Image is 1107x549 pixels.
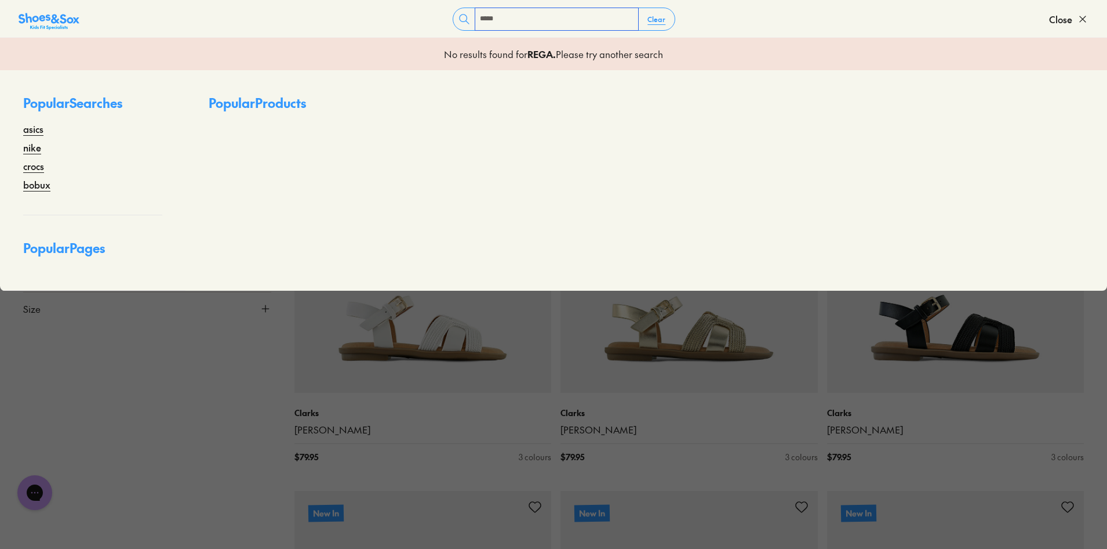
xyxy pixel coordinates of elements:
[294,424,552,436] a: [PERSON_NAME]
[23,239,162,267] p: Popular Pages
[308,504,343,522] p: New In
[23,292,271,325] button: Size
[560,424,818,436] a: [PERSON_NAME]
[785,451,818,463] div: 3 colours
[827,451,851,463] span: $ 79.95
[19,12,79,31] img: SNS_Logo_Responsive.svg
[527,48,556,60] b: REGA .
[574,504,610,522] p: New In
[840,504,876,522] p: New In
[294,407,552,419] p: Clarks
[560,407,818,419] p: Clarks
[294,451,318,463] span: $ 79.95
[827,424,1084,436] a: [PERSON_NAME]
[1049,12,1072,26] span: Close
[560,451,584,463] span: $ 79.95
[1049,6,1088,32] button: Close
[12,471,58,514] iframe: Gorgias live chat messenger
[19,10,79,28] a: Shoes &amp; Sox
[23,140,41,154] a: nike
[23,159,44,173] a: crocs
[827,407,1084,419] p: Clarks
[209,93,306,113] p: Popular Products
[23,93,162,122] p: Popular Searches
[444,47,663,61] p: No results found for Please try another search
[23,122,43,136] a: asics
[23,302,41,316] span: Size
[519,451,551,463] div: 3 colours
[23,178,50,192] a: bobux
[638,9,675,30] button: Clear
[1051,451,1084,463] div: 3 colours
